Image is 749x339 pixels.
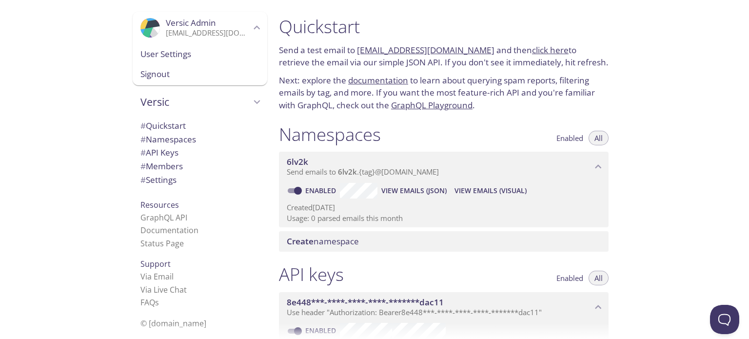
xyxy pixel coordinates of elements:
div: Versic [133,89,267,115]
span: Send emails to . {tag} @[DOMAIN_NAME] [287,167,439,177]
span: Signout [140,68,259,80]
span: # [140,160,146,172]
span: © [DOMAIN_NAME] [140,318,206,329]
h1: API keys [279,263,344,285]
button: View Emails (JSON) [377,183,451,199]
span: User Settings [140,48,259,60]
div: Quickstart [133,119,267,133]
span: Settings [140,174,177,185]
span: Quickstart [140,120,186,131]
p: Next: explore the to learn about querying spam reports, filtering emails by tag, and more. If you... [279,74,609,112]
button: Enabled [551,271,589,285]
button: All [589,271,609,285]
p: Created [DATE] [287,202,601,213]
span: Create [287,236,314,247]
div: Versic Admin [133,12,267,44]
a: Via Email [140,271,174,282]
a: Documentation [140,225,198,236]
span: Versic Admin [166,17,216,28]
span: 6lv2k [338,167,357,177]
div: 6lv2k namespace [279,152,609,182]
span: Resources [140,199,179,210]
a: click here [532,44,569,56]
a: FAQ [140,297,159,308]
span: View Emails (Visual) [454,185,527,197]
button: View Emails (Visual) [451,183,531,199]
h1: Namespaces [279,123,381,145]
a: Via Live Chat [140,284,187,295]
p: Send a test email to and then to retrieve the email via our simple JSON API. If you don't see it ... [279,44,609,69]
div: User Settings [133,44,267,64]
a: Enabled [304,186,340,195]
span: Namespaces [140,134,196,145]
span: # [140,134,146,145]
iframe: Help Scout Beacon - Open [710,305,739,334]
a: Status Page [140,238,184,249]
span: API Keys [140,147,178,158]
span: Members [140,160,183,172]
div: API Keys [133,146,267,160]
div: Create namespace [279,231,609,252]
span: namespace [287,236,359,247]
button: Enabled [551,131,589,145]
span: Versic [140,95,251,109]
span: View Emails (JSON) [381,185,447,197]
span: 6lv2k [287,156,308,167]
div: Team Settings [133,173,267,187]
span: s [155,297,159,308]
span: # [140,147,146,158]
p: Usage: 0 parsed emails this month [287,213,601,223]
span: # [140,120,146,131]
a: documentation [348,75,408,86]
a: [EMAIL_ADDRESS][DOMAIN_NAME] [357,44,494,56]
a: GraphQL API [140,212,187,223]
span: # [140,174,146,185]
a: GraphQL Playground [391,100,473,111]
div: Signout [133,64,267,85]
button: All [589,131,609,145]
div: Members [133,160,267,173]
div: Namespaces [133,133,267,146]
p: [EMAIL_ADDRESS][DOMAIN_NAME] [166,28,251,38]
h1: Quickstart [279,16,609,38]
span: Support [140,259,171,269]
